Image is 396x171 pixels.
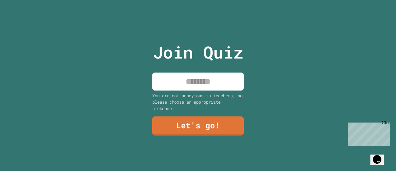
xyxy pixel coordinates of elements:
[152,92,244,112] div: You are not anonymous to teachers, so please choose an appropriate nickname.
[152,116,244,136] a: Let's go!
[153,40,243,65] p: Join Quiz
[345,120,390,146] iframe: chat widget
[370,147,390,165] iframe: chat widget
[2,2,42,39] div: Chat with us now!Close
